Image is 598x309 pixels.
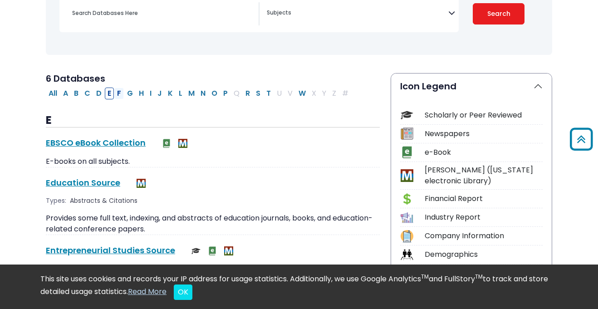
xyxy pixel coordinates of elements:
a: Read More [128,286,167,297]
div: Company Information [425,231,543,241]
img: Icon Newspapers [401,128,413,140]
img: Icon e-Book [401,146,413,158]
button: Filter Results T [264,88,274,99]
sup: TM [421,273,429,280]
a: Education Source [46,177,120,188]
img: Icon Company Information [401,230,413,242]
img: Scholarly or Peer Reviewed [191,246,201,255]
div: Alpha-list to filter by first letter of database name [46,88,352,98]
button: Icon Legend [391,74,552,99]
div: Abstracts & Citations [70,196,139,206]
button: Filter Results S [253,88,263,99]
button: Submit for Search Results [473,3,524,25]
button: Filter Results I [147,88,154,99]
div: Newspapers [425,128,543,139]
button: Filter Results J [155,88,165,99]
button: Filter Results B [71,88,81,99]
img: Icon Financial Report [401,193,413,205]
img: e-Book [162,139,171,148]
span: 6 Databases [46,72,105,85]
button: Filter Results K [165,88,176,99]
button: Filter Results N [198,88,208,99]
h3: E [46,114,380,128]
button: Filter Results F [114,88,124,99]
div: e-Book [425,147,543,158]
img: Icon Scholarly or Peer Reviewed [401,109,413,121]
span: Types: [46,196,66,206]
a: Entrepreneurial Studies Source [46,245,175,256]
button: Filter Results H [136,88,147,99]
img: e-Book [208,246,217,255]
button: Filter Results C [82,88,93,99]
img: Icon MeL (Michigan electronic Library) [401,169,413,181]
button: Filter Results L [176,88,185,99]
button: Close [174,284,192,300]
a: Back to Top [567,132,596,147]
button: Filter Results A [60,88,71,99]
img: MeL (Michigan electronic Library) [178,139,187,148]
button: Filter Results P [221,88,230,99]
button: Filter Results D [93,88,104,99]
input: Search database by title or keyword [67,6,259,20]
img: MeL (Michigan electronic Library) [224,246,233,255]
div: Financial Report [425,193,543,204]
img: Icon Demographics [401,249,413,261]
img: Icon Industry Report [401,211,413,224]
p: Provides some full text, indexing, and abstracts of education journals, books, and education-rela... [46,213,380,235]
button: All [46,88,60,99]
p: E-books on all subjects. [46,156,380,167]
div: This site uses cookies and records your IP address for usage statistics. Additionally, we use Goo... [40,274,558,300]
div: Industry Report [425,212,543,223]
img: MeL (Michigan electronic Library) [137,179,146,188]
button: Filter Results M [186,88,197,99]
a: EBSCO eBook Collection [46,137,146,148]
button: Filter Results E [105,88,114,99]
sup: TM [475,273,483,280]
textarea: Search [267,10,448,17]
button: Filter Results O [209,88,220,99]
button: Filter Results R [243,88,253,99]
div: [PERSON_NAME] ([US_STATE] electronic Library) [425,165,543,186]
button: Filter Results G [124,88,136,99]
p: Business articles, reference books, case studies and company profiles covering entrepreneurship a... [46,264,380,285]
div: Scholarly or Peer Reviewed [425,110,543,121]
button: Filter Results W [296,88,309,99]
div: Demographics [425,249,543,260]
